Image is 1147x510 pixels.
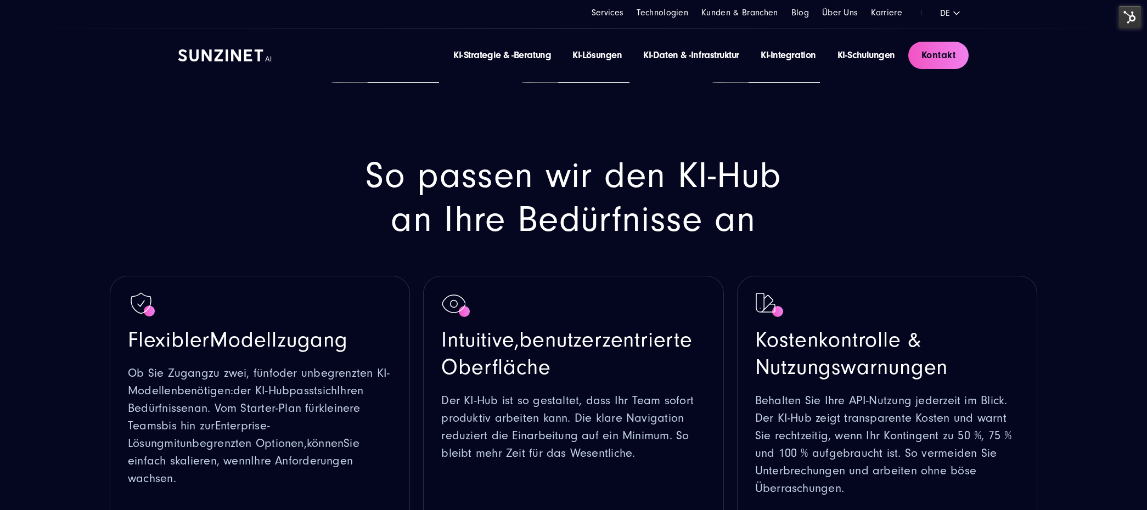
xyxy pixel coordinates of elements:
span: Sie [344,437,359,450]
span: benötigen: [177,384,233,398]
span: Zugang [168,366,209,380]
img: Auge Icon | KI-Hub von SUNZINET [441,290,470,317]
span: bis hin zur [161,419,215,433]
span: Sie [148,366,164,380]
span: Ihre [251,454,271,468]
div: Navigation Menu [592,7,902,19]
div: Navigation Menu [453,48,895,63]
span: mit [164,437,180,450]
span: benutzerzentrierte [519,327,692,352]
span: Optionen [256,437,304,450]
img: Security Icon | KI-Hub von SUNZINET [128,290,155,317]
a: KI-Schulungen [837,49,895,61]
a: KI-Strategie & -Beratung [453,49,551,61]
span: unbegrenzten K [301,366,384,380]
span: Enterprise-Lösung [128,419,270,450]
span: an. Vom Starter-Plan für [194,401,319,415]
img: HubSpot Tools-Menüschalter [1118,5,1142,29]
span: Oberfläche [441,355,550,379]
span: skalieren [170,454,217,468]
p: O [128,365,392,487]
span: kleinere [319,401,361,415]
span: Teams [128,419,161,433]
img: SUNZINET AI Logo [178,49,272,61]
a: Technologien [637,8,688,18]
h2: So passen wir den KI-Hub an Ihre Bedürfnisse an [351,154,796,241]
span: unbegrenzten [180,437,252,450]
h3: Kostenkontrolle & Nutzungswarnungen [755,326,1019,381]
p: Behalten Sie Ihre API-Nutzung jederzeit im Blick. Der KI-Hub zeigt transparente Kosten und warnt ... [755,392,1019,497]
span: , [514,327,520,352]
span: Bedürfnissen [128,401,194,415]
span: Ihren [337,384,363,398]
a: Kunden & Branchen [701,8,778,18]
a: Kontakt [908,42,969,69]
span: einfach [128,454,166,468]
span: wachsen [128,472,173,485]
span: können [307,437,344,450]
span: sich [317,384,337,398]
span: passt [289,384,317,398]
a: KI-Integration [761,49,816,61]
a: Services [592,8,624,18]
a: Über Uns [822,8,858,18]
span: Intuitive [441,327,514,352]
a: KI-Daten & -Infrastruktur [643,49,739,61]
a: Karriere [871,8,902,18]
span: Flexibler [128,327,210,352]
span: der KI-Hub [233,384,289,398]
span: Modellzugang [210,327,348,352]
span: b [137,366,144,380]
span: , wenn [217,454,251,468]
a: KI-Lösungen [572,49,622,61]
img: Karten_Weiß [755,290,783,317]
p: Der KI-Hub ist so gestaltet, dass Ihr Team sofort produktiv arbeiten kann. Die klare Navigation r... [441,392,705,462]
span: , [304,437,307,450]
span: zu zwei, fünf [209,366,273,380]
a: Blog [791,8,809,18]
span: oder [273,366,297,380]
span: Anforderungen [275,454,353,468]
span: . [173,472,176,485]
